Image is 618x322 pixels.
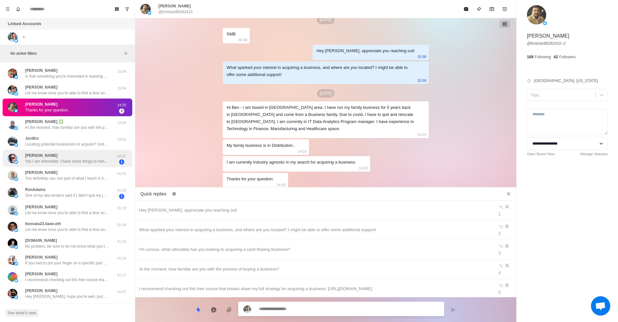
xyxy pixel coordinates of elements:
[239,36,248,43] p: 04:30
[25,84,58,90] p: [PERSON_NAME]
[14,160,18,164] img: picture
[25,238,57,243] p: [DOMAIN_NAME]
[14,92,18,96] img: picture
[119,194,124,199] span: 1
[25,158,109,164] p: Yes I am interested. I have some things to handle before I can dedicate ample time for this. I am...
[25,90,109,96] p: Let me know once you’re able to find a time so I can confirm that on my end + shoot over the pre-...
[14,245,18,249] img: picture
[25,254,58,260] p: [PERSON_NAME]
[25,227,109,232] p: Let me know once you’re able to find a time so I can confirm that on my end + shoot over the pre-...
[14,75,18,79] img: picture
[359,165,368,172] p: 14:20
[25,153,58,158] p: [PERSON_NAME]
[13,4,23,14] button: Notifications
[114,239,130,244] p: 01:18
[114,222,130,228] p: 01:18
[535,54,551,60] p: Following
[10,51,122,56] p: No active filters
[227,64,415,78] div: What sparked your interest in acquiring a business, and where are you located? I might be able to...
[417,131,426,138] p: 14:19
[498,262,512,276] div: ⌥ ⌘ 4
[147,11,151,15] img: picture
[25,243,109,249] p: No problem, be sure to let me know what you think!
[498,203,512,217] div: ⌥ ⌘ 1
[14,126,18,130] img: picture
[139,285,490,292] div: I recommend checking out this free course that breaks down my full strategy for acquiring a busin...
[298,148,307,155] p: 14:19
[114,120,130,126] p: 13:56
[169,189,179,199] button: Edit quick replies
[227,31,236,38] div: SMB
[25,204,58,210] p: [PERSON_NAME]
[460,3,473,15] button: Mark as read
[559,54,576,60] p: Followers
[227,159,356,166] div: I am currently Industry agnostic in my search for acquiring a business.
[8,272,17,282] img: picture
[20,33,28,41] button: Add account
[554,54,558,60] p: 42
[114,171,130,176] p: 01:22
[139,226,490,233] div: What sparked your interest in acquiring a business, and where are you located? I might be able to...
[14,212,18,215] img: picture
[14,262,18,266] img: picture
[25,68,58,73] p: [PERSON_NAME]
[14,228,18,232] img: picture
[114,102,130,108] p: 14:20
[122,4,132,14] button: Show unread conversations
[119,159,124,165] span: 1
[498,223,512,237] div: ⌥ ⌘ 2
[207,303,220,316] button: Reply with AI
[8,289,17,298] img: picture
[527,5,546,24] img: picture
[114,272,130,278] p: 01:17
[498,3,511,15] button: Add reminder
[25,288,58,294] p: [PERSON_NAME]
[25,187,45,193] p: RonAdams
[227,142,295,149] div: My family business is in Distribution..
[8,102,17,112] img: picture
[139,207,490,214] div: Hey [PERSON_NAME], appreciate you reaching out!
[139,246,490,253] div: I'm curious, what ultimately has you looking to acquiring a cash-flowing business?
[3,4,13,14] button: Menu
[112,4,122,14] button: Board View
[140,4,151,14] img: picture
[25,170,58,175] p: [PERSON_NAME]
[139,266,490,273] div: At the moment, how familiar are you with the process of buying a business?
[243,305,251,313] img: picture
[140,191,166,197] p: Quick replies
[316,47,415,54] div: Hey [PERSON_NAME], appreciate you reaching out!
[8,69,17,78] img: picture
[417,77,426,84] p: 15:39
[114,137,130,142] p: 13:55
[8,32,17,42] img: picture
[498,242,512,257] div: ⌥ ⌘ 3
[8,120,17,129] img: picture
[158,3,191,9] p: [PERSON_NAME]
[114,256,130,261] p: 01:18
[8,205,17,215] img: picture
[114,188,130,193] p: 01:20
[25,107,69,113] p: Thanks for your question.
[114,154,130,159] p: 02:57
[114,289,130,295] p: 01:07
[14,177,18,181] img: picture
[25,175,109,181] p: You definitely can, but part of what I teach is how to actually navigate BizBuySell the right way...
[25,277,109,283] p: I recommend checking out this free course that breaks down my full strategy for acquiring a busin...
[8,85,17,95] img: picture
[417,53,426,60] p: 15:38
[8,171,17,180] img: picture
[543,21,547,25] img: picture
[5,309,39,317] button: See what's new
[8,222,17,232] img: picture
[8,21,41,27] p: Linked Accounts
[527,151,555,157] a: Open Board View
[114,205,130,211] p: 01:19
[527,41,566,46] a: @Krishan86262410
[25,73,109,79] p: Is that something you're interested in learning more about?
[527,32,569,40] p: [PERSON_NAME]
[498,282,512,296] div: ⌥ ⌘ 5
[158,9,192,15] p: @Krishan86262410
[25,101,58,107] p: [PERSON_NAME]
[580,151,608,157] a: Manage Statuses
[14,109,18,113] img: picture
